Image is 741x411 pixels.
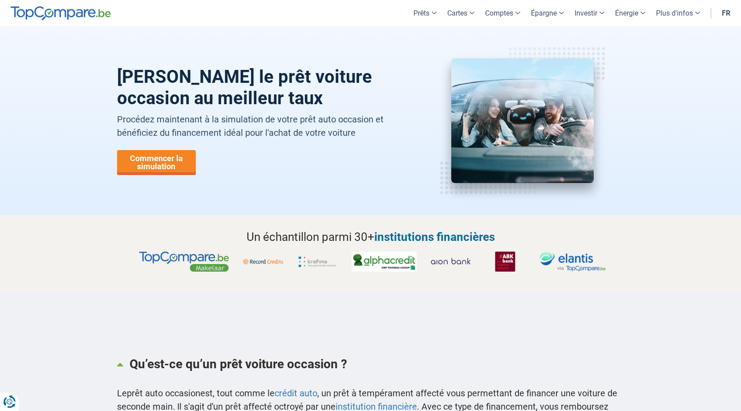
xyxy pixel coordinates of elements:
[539,252,606,272] img: Elantis via TopCompare
[117,113,408,139] p: Procédez maintenant à la simulation de votre prêt auto occasion et bénéficiez du financement idéa...
[139,252,228,272] img: TopCompare, makelaars partner voor jouw krediet
[297,252,337,272] img: Krefima
[11,6,111,20] img: TopCompare
[451,58,594,183] img: prêt voiture occasion
[117,348,624,380] a: Qu’est-ce qu’un prêt voiture occasion ?
[117,66,408,109] h1: [PERSON_NAME] le prêt voiture occasion au meilleur taux
[352,252,417,272] img: Alphacredit
[127,388,200,399] span: prêt auto occasion
[200,388,275,399] span: est, tout comme le
[117,228,624,245] h2: Un échantillon parmi 30+
[275,388,317,399] a: crédit auto
[117,388,127,399] span: Le
[374,230,495,244] span: institutions financières
[117,150,196,175] a: Commencer la simulation
[485,252,525,272] img: ABK Bank
[431,252,471,272] img: Aion Bank
[243,252,283,272] img: Record Credits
